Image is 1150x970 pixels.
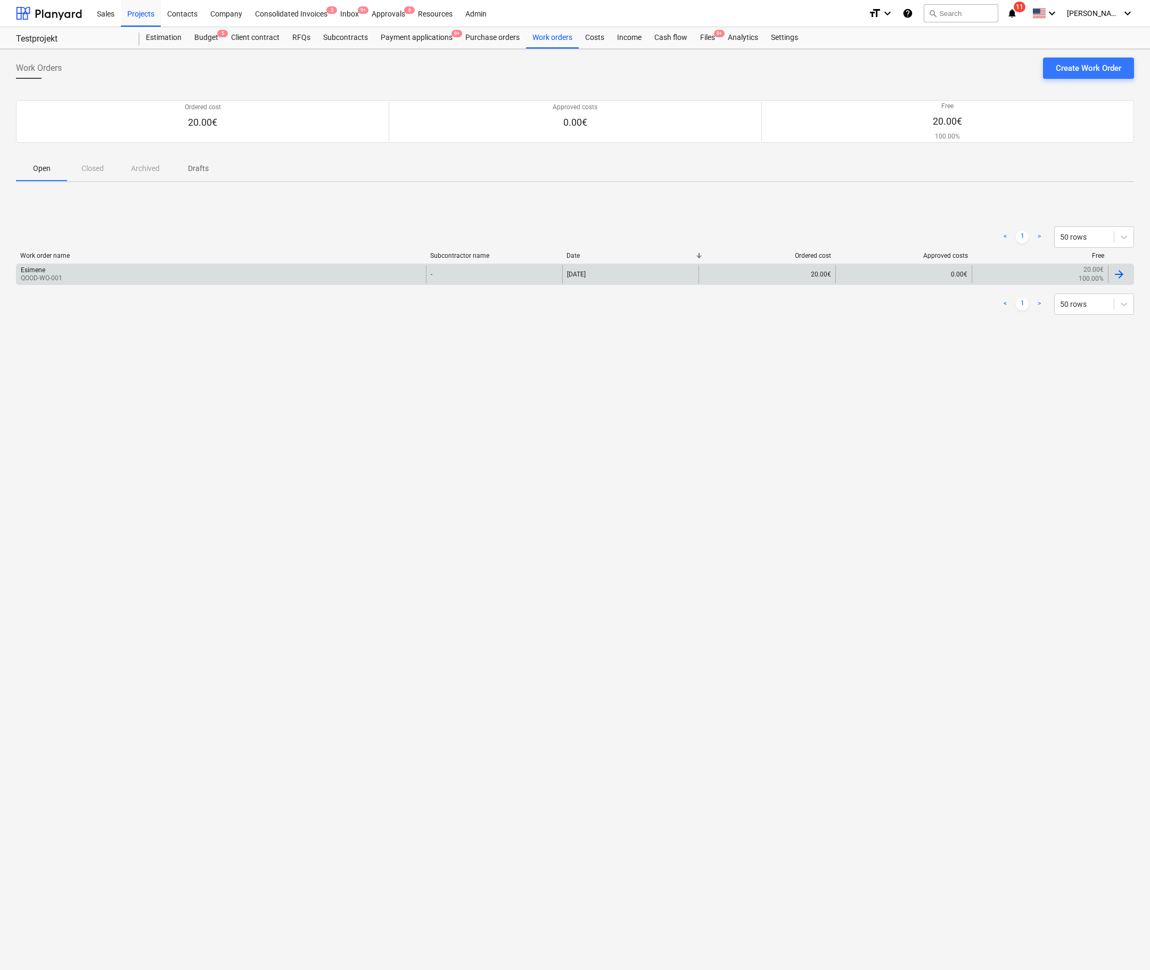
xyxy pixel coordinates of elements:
[326,6,337,14] span: 3
[317,27,374,48] a: Subcontracts
[1043,58,1134,79] button: Create Work Order
[999,231,1012,243] a: Previous page
[924,4,998,22] button: Search
[451,30,462,37] span: 9+
[694,27,721,48] div: Files
[933,102,962,111] p: Free
[1097,919,1150,970] iframe: Chat Widget
[426,265,562,283] div: -
[526,27,579,48] a: Work orders
[1014,2,1025,12] span: 11
[553,116,597,129] p: 0.00€
[1046,7,1058,20] i: keyboard_arrow_down
[721,27,765,48] a: Analytics
[139,27,188,48] a: Estimation
[881,7,894,20] i: keyboard_arrow_down
[374,27,459,48] a: Payment applications9+
[20,252,422,259] div: Work order name
[566,252,695,259] div: Date
[404,6,415,14] span: 6
[1007,7,1017,20] i: notifications
[902,7,913,20] i: Knowledge base
[976,252,1105,259] div: Free
[29,163,54,174] p: Open
[188,27,225,48] a: Budget5
[21,266,45,274] div: Esimene
[185,163,211,174] p: Drafts
[868,7,881,20] i: format_size
[840,252,968,259] div: Approved costs
[217,30,228,37] span: 5
[225,27,286,48] a: Client contract
[553,103,597,112] p: Approved costs
[579,27,611,48] a: Costs
[185,103,221,112] p: Ordered cost
[374,27,459,48] div: Payment applications
[699,265,835,283] div: 20.00€
[1056,61,1121,75] div: Create Work Order
[459,27,526,48] a: Purchase orders
[611,27,648,48] a: Income
[1033,298,1046,311] a: Next page
[1067,9,1120,18] span: [PERSON_NAME] Toodre
[286,27,317,48] a: RFQs
[1121,7,1134,20] i: keyboard_arrow_down
[703,252,832,259] div: Ordered cost
[16,62,62,75] span: Work Orders
[185,116,221,129] p: 20.00€
[1079,274,1104,283] p: 100.00%
[430,252,558,259] div: Subcontractor name
[1033,231,1046,243] a: Next page
[16,34,127,45] div: Testprojekt
[358,6,368,14] span: 9+
[999,298,1012,311] a: Previous page
[929,9,937,18] span: search
[648,27,694,48] a: Cash flow
[567,271,586,278] div: [DATE]
[188,27,225,48] div: Budget
[765,27,804,48] a: Settings
[21,274,62,283] p: QOOD-WO-001
[1016,298,1029,311] a: Page 1 is your current page
[933,115,962,128] p: 20.00€
[1083,265,1104,274] p: 20.00€
[835,265,972,283] div: 0.00€
[933,132,962,141] p: 100.00%
[1016,231,1029,243] a: Page 1 is your current page
[714,30,725,37] span: 9+
[694,27,721,48] a: Files9+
